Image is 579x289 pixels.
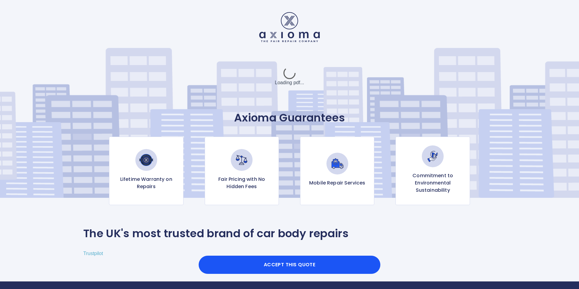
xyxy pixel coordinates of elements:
[401,172,465,194] p: Commitment to Environmental Sustainability
[83,251,103,256] a: Trustpilot
[114,176,178,190] p: Lifetime Warranty on Repairs
[309,179,365,187] p: Mobile Repair Services
[231,149,253,171] img: Fair Pricing with No Hidden Fees
[210,176,274,190] p: Fair Pricing with No Hidden Fees
[326,153,348,174] img: Mobile Repair Services
[199,256,380,274] button: Accept this Quote
[244,61,335,92] div: Loading pdf...
[422,145,444,167] img: Commitment to Environmental Sustainability
[135,149,157,171] img: Lifetime Warranty on Repairs
[83,111,496,125] p: Axioma Guarantees
[83,227,349,240] p: The UK's most trusted brand of car body repairs
[259,12,320,42] img: Logo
